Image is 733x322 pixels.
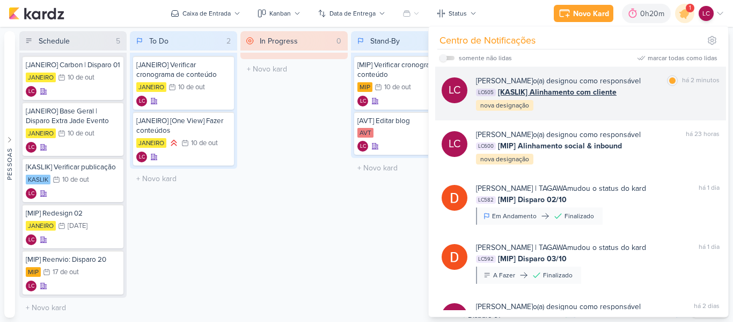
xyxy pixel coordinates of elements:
[357,141,368,152] div: Criador(a): Laís Costa
[26,209,120,218] div: [MIP] Redesign 02
[476,89,496,96] span: LC605
[476,255,496,263] span: LC592
[26,188,36,199] div: Criador(a): Laís Costa
[132,171,235,187] input: + Novo kard
[191,140,218,147] div: 10 de out
[26,73,56,82] div: JANEIRO
[573,8,609,19] div: Novo Kard
[26,142,36,153] div: Laís Costa
[26,175,50,184] div: KASLIK
[476,301,641,312] div: o(a) designou como responsável
[68,130,94,137] div: 10 de out
[498,194,567,205] span: [MIP] Disparo 02/10
[554,5,613,22] button: Novo Kard
[493,270,515,280] div: A Fazer
[476,196,496,204] span: LC582
[442,244,467,270] img: Diego Lima | TAGAWA
[28,284,34,289] p: LC
[21,300,124,316] input: + Novo kard
[139,99,145,104] p: LC
[449,83,461,98] p: LC
[442,131,467,157] div: Laís Costa
[332,35,346,47] div: 0
[26,221,56,231] div: JANEIRO
[243,61,346,77] input: + Novo kard
[62,176,89,183] div: 10 de out
[168,138,179,148] div: Prioridade Alta
[689,4,691,12] span: 1
[476,302,533,311] b: [PERSON_NAME]
[357,82,372,92] div: MIP
[136,116,231,135] div: [JANEIRO] [One View] Fazer conteúdos
[699,6,714,21] div: Laís Costa
[360,144,366,149] p: LC
[26,86,36,97] div: Laís Costa
[640,8,668,19] div: 0h20m
[9,7,64,20] img: kardz.app
[360,99,366,104] p: LC
[357,96,368,106] div: Criador(a): Laís Costa
[26,162,120,172] div: [KASLIK] Verificar publicação
[26,267,41,277] div: MIP
[222,35,235,47] div: 2
[136,96,147,106] div: Laís Costa
[476,100,533,111] div: nova designação
[648,53,717,63] div: marcar todas como lidas
[4,31,15,318] button: Pessoas
[439,33,536,48] div: Centro de Notificações
[136,82,166,92] div: JANEIRO
[476,130,533,139] b: [PERSON_NAME]
[357,60,452,80] div: [MIP] Verificar cronograma de conteúdo
[476,142,496,150] span: LC600
[136,138,166,148] div: JANEIRO
[476,184,567,193] b: [PERSON_NAME] | TAGAWA
[26,128,56,138] div: JANEIRO
[357,141,368,152] div: Laís Costa
[476,183,646,194] div: mudou o status do kard
[498,87,617,98] span: [KASLIK] Alinhamento com cliente
[543,270,573,280] div: Finalizado
[5,147,14,180] div: Pessoas
[26,188,36,199] div: Laís Costa
[28,89,34,95] p: LC
[476,242,646,253] div: mudou o status do kard
[112,35,124,47] div: 5
[26,86,36,97] div: Criador(a): Laís Costa
[476,243,567,252] b: [PERSON_NAME] | TAGAWA
[136,152,147,162] div: Laís Costa
[26,234,36,245] div: Criador(a): Laís Costa
[26,255,120,264] div: [MIP] Reenvio: Disparo 20
[476,75,641,87] div: o(a) designou como responsável
[442,185,467,211] img: Diego Lima | TAGAWA
[686,129,720,140] div: há 23 horas
[682,75,720,87] div: há 2 minutos
[384,84,411,91] div: 10 de out
[357,96,368,106] div: Laís Costa
[476,154,533,164] div: nova designação
[26,106,120,126] div: [JANEIRO] Base Geral | Disparo Extra Jade Evento
[476,76,533,85] b: [PERSON_NAME]
[498,253,567,264] span: [MIP] Disparo 03/10
[449,137,461,152] p: LC
[136,60,231,80] div: [JANEIRO] Verificar cronograma de conteúdo
[357,128,373,138] div: AVT
[68,74,94,81] div: 10 de out
[136,152,147,162] div: Criador(a): Laís Costa
[68,223,87,230] div: [DATE]
[699,242,720,253] div: há 1 dia
[139,155,145,160] p: LC
[28,238,34,243] p: LC
[699,183,720,194] div: há 1 dia
[492,211,537,221] div: Em Andamento
[476,129,641,140] div: o(a) designou como responsável
[26,60,120,70] div: [JANEIRO] Carbon | Disparo 01
[28,145,34,151] p: LC
[53,269,79,276] div: 17 de out
[702,9,710,18] p: LC
[26,281,36,291] div: Laís Costa
[459,53,512,63] div: somente não lidas
[353,160,456,176] input: + Novo kard
[442,77,467,103] div: Laís Costa
[498,140,622,152] span: [MIP] Alinhamento social & inbound
[28,191,34,197] p: LC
